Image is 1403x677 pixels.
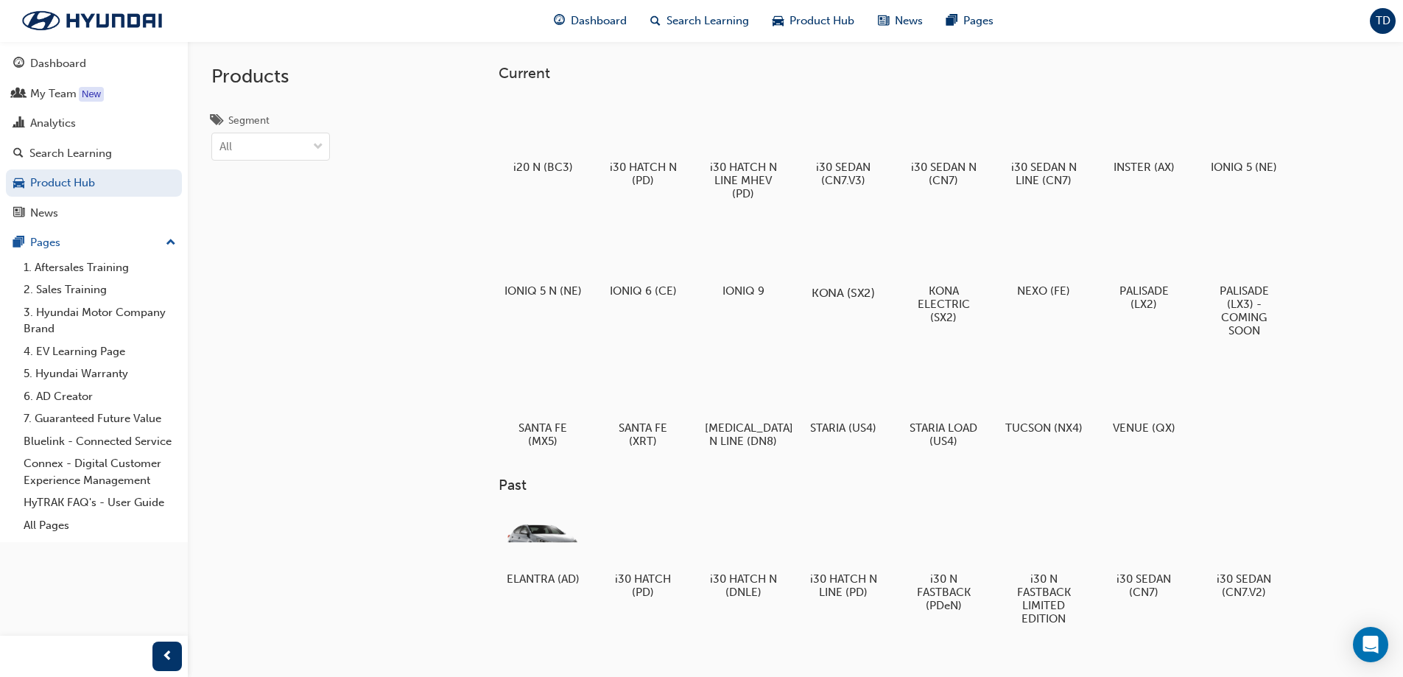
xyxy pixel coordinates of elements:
a: All Pages [18,514,182,537]
a: 5. Hyundai Warranty [18,362,182,385]
a: VENUE (QX) [1100,354,1188,440]
a: IONIQ 5 N (NE) [499,217,587,303]
h5: TUCSON (NX4) [1005,421,1083,435]
h5: STARIA LOAD (US4) [905,421,982,448]
div: Segment [228,113,270,128]
h5: ELANTRA (AD) [504,572,582,586]
a: STARIA LOAD (US4) [899,354,988,453]
h5: i30 SEDAN (CN7) [1105,572,1183,599]
h5: SANTA FE (MX5) [504,421,582,448]
a: i30 HATCH N (DNLE) [699,506,787,605]
h5: VENUE (QX) [1105,421,1183,435]
a: Bluelink - Connected Service [18,430,182,453]
h5: INSTER (AX) [1105,161,1183,174]
a: news-iconNews [866,6,935,36]
h5: IONIQ 9 [705,284,782,298]
a: INSTER (AX) [1100,94,1188,179]
a: 7. Guaranteed Future Value [18,407,182,430]
h5: i30 SEDAN N LINE (CN7) [1005,161,1083,187]
span: Product Hub [790,13,854,29]
span: car-icon [773,12,784,30]
h3: Past [499,477,1335,494]
div: Open Intercom Messenger [1353,627,1388,662]
a: 3. Hyundai Motor Company Brand [18,301,182,340]
a: Connex - Digital Customer Experience Management [18,452,182,491]
h5: i30 HATCH N LINE MHEV (PD) [705,161,782,200]
span: guage-icon [554,12,565,30]
a: SANTA FE (MX5) [499,354,587,453]
span: car-icon [13,177,24,190]
h5: PALISADE (LX2) [1105,284,1183,311]
a: i30 N FASTBACK LIMITED EDITION [999,506,1088,631]
a: Search Learning [6,140,182,167]
a: i30 N FASTBACK (PDeN) [899,506,988,618]
a: PALISADE (LX3) - COMING SOON [1200,217,1288,343]
span: search-icon [13,147,24,161]
h5: i30 HATCH N (PD) [605,161,682,187]
button: Pages [6,229,182,256]
h5: NEXO (FE) [1005,284,1083,298]
h5: PALISADE (LX3) - COMING SOON [1206,284,1283,337]
span: people-icon [13,88,24,101]
a: KONA ELECTRIC (SX2) [899,217,988,329]
h5: IONIQ 5 (NE) [1206,161,1283,174]
h5: i20 N (BC3) [504,161,582,174]
a: car-iconProduct Hub [761,6,866,36]
span: news-icon [13,207,24,220]
h2: Products [211,65,330,88]
img: Trak [7,5,177,36]
a: i30 SEDAN N (CN7) [899,94,988,192]
span: Pages [963,13,994,29]
h5: STARIA (US4) [805,421,882,435]
h5: i30 HATCH (PD) [605,572,682,599]
div: News [30,205,58,222]
span: Dashboard [571,13,627,29]
a: i30 HATCH (PD) [599,506,687,605]
span: News [895,13,923,29]
h5: i30 SEDAN (CN7.V3) [805,161,882,187]
span: pages-icon [946,12,957,30]
a: IONIQ 9 [699,217,787,303]
a: NEXO (FE) [999,217,1088,303]
a: search-iconSearch Learning [639,6,761,36]
a: Dashboard [6,50,182,77]
div: All [219,138,232,155]
span: Search Learning [667,13,749,29]
span: pages-icon [13,236,24,250]
a: i30 SEDAN (CN7) [1100,506,1188,605]
a: i30 SEDAN (CN7.V2) [1200,506,1288,605]
button: DashboardMy TeamAnalyticsSearch LearningProduct HubNews [6,47,182,229]
span: search-icon [650,12,661,30]
h5: [MEDICAL_DATA] N LINE (DN8) [705,421,782,448]
span: TD [1376,13,1390,29]
a: Product Hub [6,169,182,197]
a: 4. EV Learning Page [18,340,182,363]
button: TD [1370,8,1396,34]
div: Search Learning [29,145,112,162]
a: i30 HATCH N LINE (PD) [799,506,887,605]
a: TUCSON (NX4) [999,354,1088,440]
a: i30 HATCH N (PD) [599,94,687,192]
h5: i30 N FASTBACK (PDeN) [905,572,982,612]
a: IONIQ 6 (CE) [599,217,687,303]
span: prev-icon [162,648,173,666]
a: STARIA (US4) [799,354,887,440]
a: News [6,200,182,227]
h5: i30 N FASTBACK LIMITED EDITION [1005,572,1083,625]
h5: KONA ELECTRIC (SX2) [905,284,982,324]
h3: Current [499,65,1335,82]
a: Analytics [6,110,182,137]
h5: IONIQ 6 (CE) [605,284,682,298]
h5: i30 HATCH N LINE (PD) [805,572,882,599]
a: i30 HATCH N LINE MHEV (PD) [699,94,787,206]
a: KONA (SX2) [799,217,887,303]
a: i30 SEDAN N LINE (CN7) [999,94,1088,192]
h5: i30 SEDAN N (CN7) [905,161,982,187]
div: Tooltip anchor [79,87,104,102]
a: IONIQ 5 (NE) [1200,94,1288,179]
div: Analytics [30,115,76,132]
h5: SANTA FE (XRT) [605,421,682,448]
span: news-icon [878,12,889,30]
